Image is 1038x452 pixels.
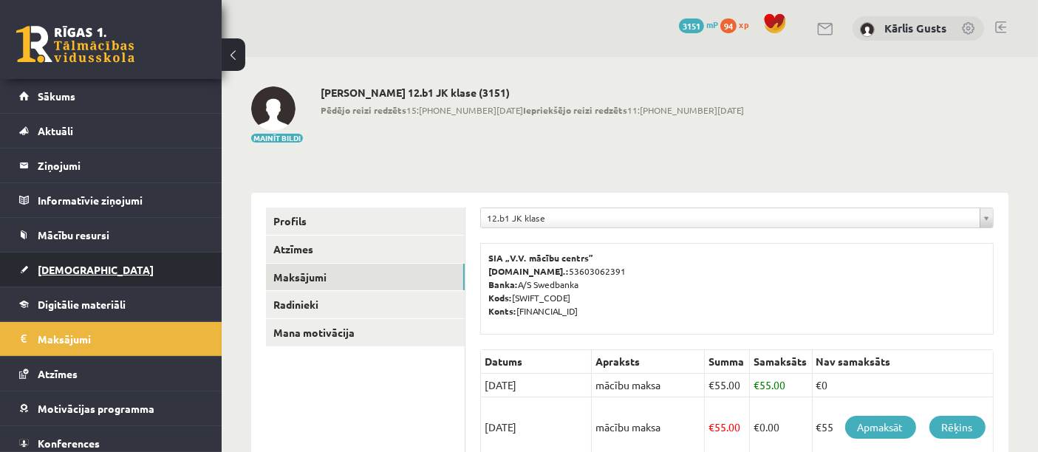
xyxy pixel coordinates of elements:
[38,148,203,182] legend: Ziņojumi
[754,420,759,434] span: €
[860,22,875,37] img: Kārlis Gusts
[708,420,714,434] span: €
[705,350,749,374] th: Summa
[38,402,154,415] span: Motivācijas programma
[720,18,756,30] a: 94 xp
[487,208,974,227] span: 12.b1 JK klase
[19,79,203,113] a: Sākums
[321,104,406,116] b: Pēdējo reizi redzēts
[929,416,986,439] a: Rēķins
[845,416,916,439] a: Apmaksāt
[251,86,296,131] img: Kārlis Gusts
[19,253,203,287] a: [DEMOGRAPHIC_DATA]
[16,26,134,63] a: Rīgas 1. Tālmācības vidusskola
[19,148,203,182] a: Ziņojumi
[19,391,203,425] a: Motivācijas programma
[884,21,946,35] a: Kārlis Gusts
[38,89,75,103] span: Sākums
[488,252,594,264] b: SIA „V.V. mācību centrs”
[481,374,592,397] td: [DATE]
[266,208,465,235] a: Profils
[266,319,465,346] a: Mana motivācija
[38,263,154,276] span: [DEMOGRAPHIC_DATA]
[488,305,516,317] b: Konts:
[592,374,705,397] td: mācību maksa
[488,292,512,304] b: Kods:
[706,18,718,30] span: mP
[481,208,993,227] a: 12.b1 JK klase
[488,278,518,290] b: Banka:
[251,134,303,143] button: Mainīt bildi
[19,114,203,148] a: Aktuāli
[708,378,714,391] span: €
[749,374,812,397] td: 55.00
[739,18,748,30] span: xp
[754,378,759,391] span: €
[705,374,749,397] td: 55.00
[266,291,465,318] a: Radinieki
[38,228,109,242] span: Mācību resursi
[38,367,78,380] span: Atzīmes
[481,350,592,374] th: Datums
[321,103,744,117] span: 15:[PHONE_NUMBER][DATE] 11:[PHONE_NUMBER][DATE]
[749,350,812,374] th: Samaksāts
[19,218,203,252] a: Mācību resursi
[720,18,737,33] span: 94
[266,236,465,263] a: Atzīmes
[38,183,203,217] legend: Informatīvie ziņojumi
[38,436,100,450] span: Konferences
[38,124,73,137] span: Aktuāli
[679,18,704,33] span: 3151
[488,251,986,318] p: 53603062391 A/S Swedbanka [SWIFT_CODE] [FINANCIAL_ID]
[38,298,126,311] span: Digitālie materiāli
[266,264,465,291] a: Maksājumi
[19,357,203,391] a: Atzīmes
[812,350,993,374] th: Nav samaksāts
[679,18,718,30] a: 3151 mP
[19,322,203,356] a: Maksājumi
[523,104,627,116] b: Iepriekšējo reizi redzēts
[19,183,203,217] a: Informatīvie ziņojumi
[592,350,705,374] th: Apraksts
[812,374,993,397] td: €0
[19,287,203,321] a: Digitālie materiāli
[38,322,203,356] legend: Maksājumi
[321,86,744,99] h2: [PERSON_NAME] 12.b1 JK klase (3151)
[488,265,569,277] b: [DOMAIN_NAME].:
